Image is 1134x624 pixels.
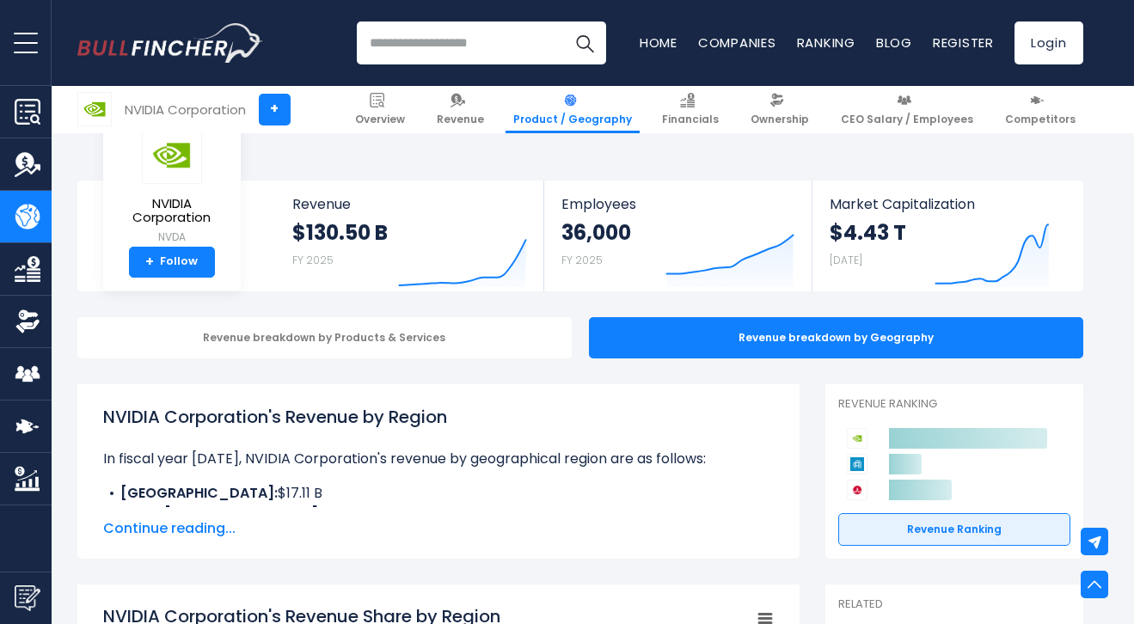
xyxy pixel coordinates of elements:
[812,180,1081,291] a: Market Capitalization $4.43 T [DATE]
[437,113,484,126] span: Revenue
[125,100,246,119] div: NVIDIA Corporation
[429,86,492,133] a: Revenue
[751,113,809,126] span: Ownership
[838,397,1070,412] p: Revenue Ranking
[997,86,1083,133] a: Competitors
[847,428,867,449] img: NVIDIA Corporation competitors logo
[103,483,774,504] li: $17.11 B
[838,597,1070,612] p: Related
[933,34,994,52] a: Register
[506,86,640,133] a: Product / Geography
[640,34,677,52] a: Home
[797,34,855,52] a: Ranking
[116,125,228,247] a: NVIDIA Corporation NVDA
[561,196,794,212] span: Employees
[259,94,291,125] a: +
[145,254,154,270] strong: +
[1005,113,1076,126] span: Competitors
[841,113,973,126] span: CEO Salary / Employees
[698,34,776,52] a: Companies
[838,513,1070,546] a: Revenue Ranking
[292,219,388,246] strong: $130.50 B
[830,219,906,246] strong: $4.43 T
[15,309,40,334] img: Ownership
[561,253,603,267] small: FY 2025
[847,454,867,474] img: Applied Materials competitors logo
[563,21,606,64] button: Search
[103,518,774,539] span: Continue reading...
[292,253,334,267] small: FY 2025
[103,504,774,524] li: $7.88 B
[662,113,719,126] span: Financials
[142,126,202,184] img: NVDA logo
[129,247,215,278] a: +Follow
[77,317,572,358] div: Revenue breakdown by Products & Services
[355,113,405,126] span: Overview
[1014,21,1083,64] a: Login
[103,449,774,469] p: In fiscal year [DATE], NVIDIA Corporation's revenue by geographical region are as follows:
[654,86,726,133] a: Financials
[117,197,227,225] span: NVIDIA Corporation
[544,180,812,291] a: Employees 36,000 FY 2025
[589,317,1083,358] div: Revenue breakdown by Geography
[117,229,227,245] small: NVDA
[78,93,111,125] img: NVDA logo
[833,86,981,133] a: CEO Salary / Employees
[120,483,278,503] b: [GEOGRAPHIC_DATA]:
[275,180,544,291] a: Revenue $130.50 B FY 2025
[830,253,862,267] small: [DATE]
[77,23,263,63] img: Bullfincher logo
[830,196,1064,212] span: Market Capitalization
[103,404,774,430] h1: NVIDIA Corporation's Revenue by Region
[876,34,912,52] a: Blog
[513,113,632,126] span: Product / Geography
[292,196,527,212] span: Revenue
[743,86,817,133] a: Ownership
[561,219,631,246] strong: 36,000
[120,504,322,523] b: Other [GEOGRAPHIC_DATA]:
[347,86,413,133] a: Overview
[847,480,867,500] img: Broadcom competitors logo
[77,23,262,63] a: Go to homepage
